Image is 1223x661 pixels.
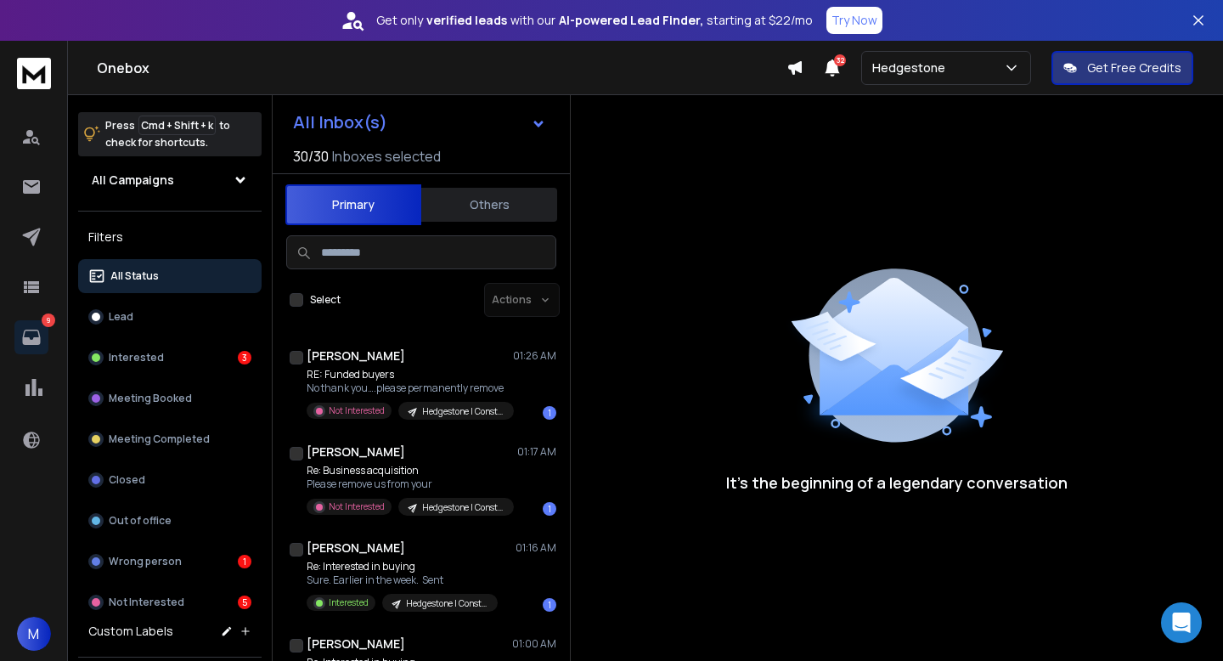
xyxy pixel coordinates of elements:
p: Wrong person [109,555,182,568]
span: Cmd + Shift + k [138,116,216,135]
p: Interested [329,596,369,609]
button: Meeting Booked [78,381,262,415]
h1: [PERSON_NAME] [307,540,405,556]
h1: [PERSON_NAME] [307,443,405,460]
p: Please remove us from your [307,477,510,491]
button: All Status [78,259,262,293]
p: All Status [110,269,159,283]
button: Not Interested5 [78,585,262,619]
p: 01:00 AM [512,637,556,651]
button: Closed [78,463,262,497]
p: Not Interested [329,404,385,417]
p: Press to check for shortcuts. [105,117,230,151]
button: Interested3 [78,341,262,375]
p: Hedgestone | Construction [422,405,504,418]
h1: All Inbox(s) [293,114,387,131]
button: Wrong person1 [78,545,262,579]
div: 1 [543,598,556,612]
h1: [PERSON_NAME] [307,347,405,364]
strong: verified leads [426,12,507,29]
h1: [PERSON_NAME] [307,636,405,653]
span: 30 / 30 [293,146,329,167]
p: Sure. Earlier in the week. Sent [307,573,498,587]
p: Hedgestone [872,59,952,76]
p: Hedgestone | Construction [422,501,504,514]
div: 1 [543,406,556,420]
p: Interested [109,351,164,364]
p: No thank you….please permanently remove [307,381,510,395]
p: Out of office [109,514,172,528]
p: 01:26 AM [513,349,556,363]
p: Get Free Credits [1087,59,1181,76]
button: Lead [78,300,262,334]
p: 01:16 AM [516,541,556,555]
p: RE: Funded buyers [307,368,510,381]
div: 5 [238,596,251,609]
div: 3 [238,351,251,364]
p: Re: Interested in buying [307,560,498,573]
p: 01:17 AM [517,445,556,459]
p: Get only with our starting at $22/mo [376,12,813,29]
button: All Campaigns [78,163,262,197]
p: Try Now [831,12,877,29]
button: Meeting Completed [78,422,262,456]
button: Primary [285,184,421,225]
h1: Onebox [97,58,786,78]
button: M [17,617,51,651]
p: Hedgestone | Construction [406,597,488,610]
h3: Inboxes selected [332,146,441,167]
p: Meeting Completed [109,432,210,446]
button: Others [421,186,557,223]
h3: Custom Labels [88,623,173,640]
p: Closed [109,473,145,487]
p: Lead [109,310,133,324]
p: 9 [42,314,55,327]
div: 1 [238,555,251,568]
div: Open Intercom Messenger [1161,602,1202,643]
div: 1 [543,502,556,516]
h1: All Campaigns [92,172,174,189]
a: 9 [14,320,48,354]
label: Select [310,293,341,307]
p: Not Interested [329,500,385,513]
strong: AI-powered Lead Finder, [559,12,703,29]
span: 32 [834,54,846,66]
img: logo [17,58,51,89]
button: Get Free Credits [1051,51,1193,85]
button: Try Now [826,7,882,34]
p: Re: Business acquisition [307,464,510,477]
p: Not Interested [109,596,184,609]
button: Out of office [78,504,262,538]
button: All Inbox(s) [279,105,560,139]
p: Meeting Booked [109,392,192,405]
h3: Filters [78,225,262,249]
p: It’s the beginning of a legendary conversation [726,471,1068,494]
